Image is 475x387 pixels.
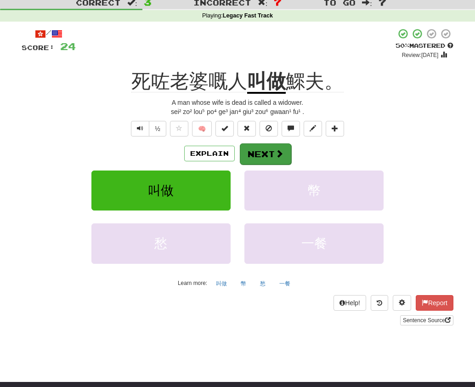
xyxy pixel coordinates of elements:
[149,121,166,137] button: ½
[22,44,55,51] span: Score:
[237,121,256,137] button: Reset to 0% Mastered (alt+r)
[334,295,366,311] button: Help!
[148,183,174,198] span: 叫做
[223,12,273,19] strong: Legacy Fast Track
[247,70,286,94] u: 叫做
[22,98,453,107] div: A man whose wife is dead is called a widower.
[396,42,453,50] div: Mastered
[244,223,384,263] button: 一餐
[170,121,188,137] button: Favorite sentence (alt+f)
[131,121,149,137] button: Play sentence audio (ctl+space)
[91,223,231,263] button: 愁
[178,280,207,286] small: Learn more:
[308,183,321,198] span: 幣
[301,236,327,250] span: 一餐
[22,28,76,40] div: /
[255,277,271,290] button: 愁
[22,107,453,116] div: sei² zo² lou⁵ po⁴ ge³ jan⁴ giu³ zou⁶ gwaan¹ fu¹ .
[240,143,291,165] button: Next
[154,236,167,250] span: 愁
[304,121,322,137] button: Edit sentence (alt+d)
[91,171,231,211] button: 叫做
[396,42,409,49] span: 50 %
[282,121,300,137] button: Discuss sentence (alt+u)
[60,40,76,52] span: 24
[131,70,247,92] span: 死咗老婆嘅人
[129,121,166,137] div: Text-to-speech controls
[402,52,439,58] small: Review: [DATE]
[286,70,344,92] span: 鰥夫。
[215,121,234,137] button: Set this sentence to 100% Mastered (alt+m)
[400,315,453,325] a: Sentence Source
[192,121,212,137] button: 🧠
[274,277,295,290] button: 一餐
[326,121,344,137] button: Add to collection (alt+a)
[416,295,453,311] button: Report
[260,121,278,137] button: Ignore sentence (alt+i)
[244,171,384,211] button: 幣
[184,146,235,161] button: Explain
[371,295,388,311] button: Round history (alt+y)
[211,277,232,290] button: 叫做
[236,277,251,290] button: 幣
